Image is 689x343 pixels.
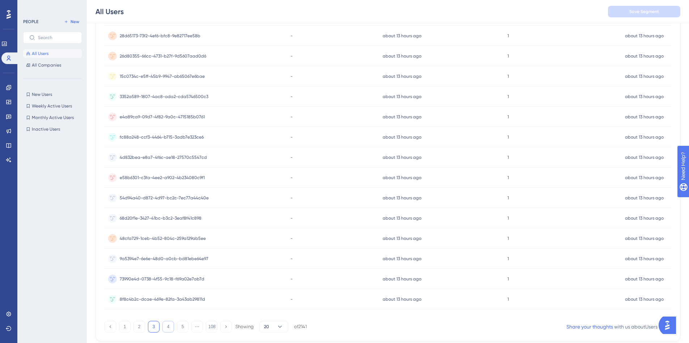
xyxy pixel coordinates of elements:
span: 9a5394e7-6e6e-48d0-a0cb-bd81ebe64e97 [120,256,208,262]
span: 28d65173-73f2-4ef6-bfc8-9e82717ee58b [120,33,200,39]
time: about 13 hours ago [383,236,421,241]
span: 1 [507,175,509,181]
span: 1 [507,195,509,201]
span: - [290,94,293,99]
span: All Users [32,51,48,56]
time: about 13 hours ago [383,216,421,221]
span: 8f8c4b2c-dcae-469e-82fa-3a43ab29811d [120,296,205,302]
a: Share your thoughts [566,324,613,330]
span: - [290,154,293,160]
time: about 13 hours ago [625,114,664,119]
button: Monthly Active Users [23,113,82,122]
span: 1 [507,134,509,140]
span: - [290,73,293,79]
time: about 13 hours ago [625,155,664,160]
button: Inactive Users [23,125,82,134]
span: 1 [507,215,509,221]
time: about 13 hours ago [625,74,664,79]
span: Save Segment [629,9,659,14]
div: All Users [95,7,124,17]
time: about 13 hours ago [383,74,421,79]
span: - [290,33,293,39]
button: 3 [148,321,160,333]
time: about 13 hours ago [383,54,421,59]
time: about 13 hours ago [383,297,421,302]
button: 2 [133,321,145,333]
time: about 13 hours ago [383,276,421,281]
button: 4 [162,321,174,333]
span: 48cfa729-1ceb-4b52-804c-259a129ab5ee [120,236,206,241]
time: about 13 hours ago [625,236,664,241]
span: - [290,175,293,181]
time: about 13 hours ago [625,135,664,140]
button: New [61,17,82,26]
span: New [71,19,79,25]
time: about 13 hours ago [625,297,664,302]
button: 108 [206,321,217,333]
span: - [290,296,293,302]
span: 26d80355-66cc-4731-b27f-9d5607aad0d6 [120,53,206,59]
time: about 13 hours ago [383,155,421,160]
div: Showing [235,323,254,330]
span: 4d832bea-e8a7-4f6c-ae18-27570c5547cd [120,154,207,160]
button: ⋯ [191,321,203,333]
div: with us about Users Page . [566,322,671,331]
span: 1 [507,154,509,160]
span: 73990e4d-0738-4f55-9c18-f69a02e7ab7d [120,276,204,282]
time: about 13 hours ago [383,94,421,99]
span: 1 [507,296,509,302]
button: All Users [23,49,82,58]
iframe: UserGuiding AI Assistant Launcher [659,314,680,336]
span: - [290,114,293,120]
span: 1 [507,33,509,39]
time: about 13 hours ago [383,175,421,180]
span: Inactive Users [32,126,60,132]
span: - [290,236,293,241]
span: Monthly Active Users [32,115,74,120]
input: Search [38,35,76,40]
time: about 13 hours ago [625,256,664,261]
span: Weekly Active Users [32,103,72,109]
span: e58b6301-c3fa-4ee2-a902-4b234080c9f1 [120,175,205,181]
button: New Users [23,90,82,99]
span: 1 [507,94,509,99]
button: Weekly Active Users [23,102,82,110]
span: e4a89ca9-09d7-4f82-9a0c-4715185b0761 [120,114,205,120]
span: 15c0734c-e5ff-45b9-9947-ab65067e6bae [120,73,205,79]
time: about 13 hours ago [383,256,421,261]
time: about 13 hours ago [383,33,421,38]
span: New Users [32,92,52,97]
span: 1 [507,53,509,59]
span: - [290,134,293,140]
span: 54d94a40-d872-4d97-bc2c-7ec77a44c40e [120,195,209,201]
span: 1 [507,256,509,262]
div: PEOPLE [23,19,38,25]
div: of 2141 [294,323,307,330]
span: - [290,53,293,59]
button: 5 [177,321,188,333]
span: - [290,276,293,282]
span: 1 [507,236,509,241]
button: Save Segment [608,6,680,17]
span: 1 [507,276,509,282]
span: fc88a248-ccf3-4464-b715-3adb7e323ce6 [120,134,204,140]
span: All Companies [32,62,61,68]
span: 20 [264,324,269,330]
time: about 13 hours ago [625,195,664,200]
button: 20 [259,321,288,333]
button: 1 [119,321,131,333]
time: about 13 hours ago [625,54,664,59]
time: about 13 hours ago [383,114,421,119]
time: about 13 hours ago [625,216,664,221]
button: All Companies [23,61,82,69]
span: - [290,195,293,201]
time: about 13 hours ago [383,135,421,140]
span: 1 [507,73,509,79]
span: - [290,256,293,262]
time: about 13 hours ago [625,276,664,281]
span: 3352a589-1807-4ac8-ada2-cda5746500c3 [120,94,208,99]
span: 1 [507,114,509,120]
time: about 13 hours ago [625,94,664,99]
span: 68d20f1e-3427-41bc-b3c2-3eaf8f41c898 [120,215,201,221]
